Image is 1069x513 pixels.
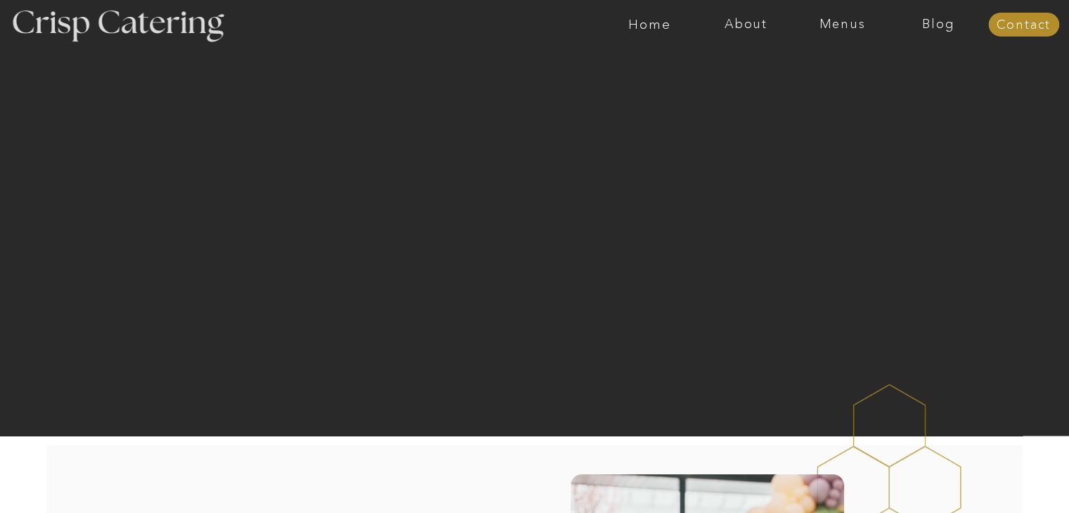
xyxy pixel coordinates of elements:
a: Contact [988,18,1059,32]
a: Home [602,18,698,32]
a: Blog [890,18,987,32]
a: About [698,18,794,32]
a: Menus [794,18,890,32]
